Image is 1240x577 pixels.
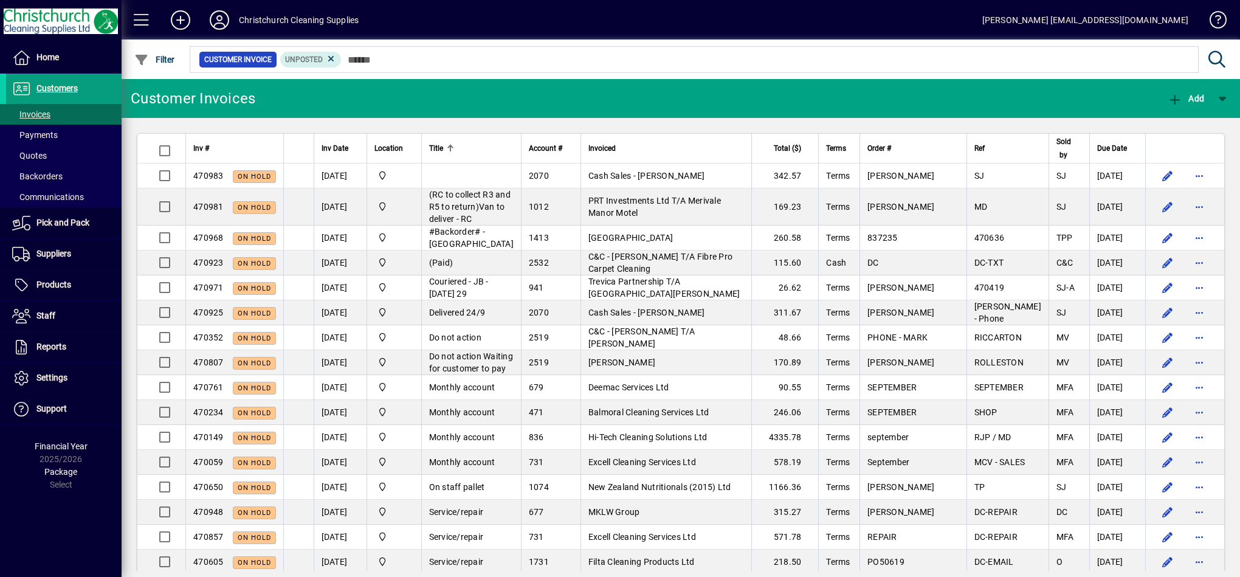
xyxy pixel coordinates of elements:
[322,142,359,155] div: Inv Date
[974,142,985,155] span: Ref
[826,507,850,517] span: Terms
[374,256,414,269] span: Christchurch Cleaning Supplies Ltd
[238,309,271,317] span: On hold
[826,358,850,367] span: Terms
[974,507,1018,517] span: DC-REPAIR
[1089,450,1145,475] td: [DATE]
[751,425,818,450] td: 4335.78
[193,283,224,292] span: 470971
[1056,457,1074,467] span: MFA
[529,457,544,467] span: 731
[867,507,934,517] span: [PERSON_NAME]
[974,457,1025,467] span: MCV - SALES
[1056,308,1067,317] span: SJ
[193,258,224,268] span: 470923
[529,432,544,442] span: 836
[193,482,224,492] span: 470650
[193,142,209,155] span: Inv #
[588,482,731,492] span: New Zealand Nutritionals (2015) Ltd
[1089,300,1145,325] td: [DATE]
[751,188,818,226] td: 169.23
[1089,325,1145,350] td: [DATE]
[193,557,224,567] span: 470605
[974,333,1022,342] span: RICCARTON
[751,164,818,188] td: 342.57
[1158,552,1177,572] button: Edit
[6,104,122,125] a: Invoices
[1056,407,1074,417] span: MFA
[974,202,988,212] span: MD
[374,306,414,319] span: Christchurch Cleaning Supplies Ltd
[374,142,403,155] span: Location
[12,109,50,119] span: Invoices
[314,226,367,250] td: [DATE]
[1056,283,1075,292] span: SJ-A
[974,171,985,181] span: SJ
[867,233,898,243] span: 837235
[826,407,850,417] span: Terms
[36,342,66,351] span: Reports
[1158,502,1177,522] button: Edit
[374,356,414,369] span: Christchurch Cleaning Supplies Ltd
[751,325,818,350] td: 48.66
[867,308,934,317] span: [PERSON_NAME]
[200,9,239,31] button: Profile
[974,283,1005,292] span: 470419
[1158,228,1177,247] button: Edit
[1165,88,1207,109] button: Add
[314,275,367,300] td: [DATE]
[429,532,484,542] span: Service/repair
[1190,197,1209,216] button: More options
[867,258,879,268] span: DC
[193,382,224,392] span: 470761
[867,482,934,492] span: [PERSON_NAME]
[974,358,1024,367] span: ROLLESTON
[429,557,484,567] span: Service/repair
[1190,477,1209,497] button: More options
[314,164,367,188] td: [DATE]
[826,142,846,155] span: Terms
[6,301,122,331] a: Staff
[826,233,850,243] span: Terms
[36,83,78,93] span: Customers
[374,169,414,182] span: Christchurch Cleaning Supplies Ltd
[374,555,414,568] span: Christchurch Cleaning Supplies Ltd
[238,434,271,442] span: On hold
[1089,226,1145,250] td: [DATE]
[374,530,414,544] span: Christchurch Cleaning Supplies Ltd
[193,358,224,367] span: 470807
[314,250,367,275] td: [DATE]
[1190,303,1209,322] button: More options
[774,142,801,155] span: Total ($)
[6,239,122,269] a: Suppliers
[1190,353,1209,372] button: More options
[751,550,818,575] td: 218.50
[1190,253,1209,272] button: More options
[314,500,367,525] td: [DATE]
[1056,532,1074,542] span: MFA
[374,505,414,519] span: Christchurch Cleaning Supplies Ltd
[867,171,934,181] span: [PERSON_NAME]
[238,204,271,212] span: On hold
[1158,166,1177,185] button: Edit
[429,457,495,467] span: Monthly account
[429,258,453,268] span: (Paid)
[867,283,934,292] span: [PERSON_NAME]
[826,171,850,181] span: Terms
[867,432,909,442] span: september
[374,406,414,419] span: Christchurch Cleaning Supplies Ltd
[588,358,655,367] span: [PERSON_NAME]
[1190,378,1209,397] button: More options
[238,509,271,517] span: On hold
[588,327,695,348] span: C&C - [PERSON_NAME] T/A [PERSON_NAME]
[314,425,367,450] td: [DATE]
[322,142,348,155] span: Inv Date
[314,375,367,400] td: [DATE]
[826,532,850,542] span: Terms
[285,55,323,64] span: Unposted
[1190,403,1209,422] button: More options
[751,500,818,525] td: 315.27
[1158,278,1177,297] button: Edit
[529,382,544,392] span: 679
[6,363,122,393] a: Settings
